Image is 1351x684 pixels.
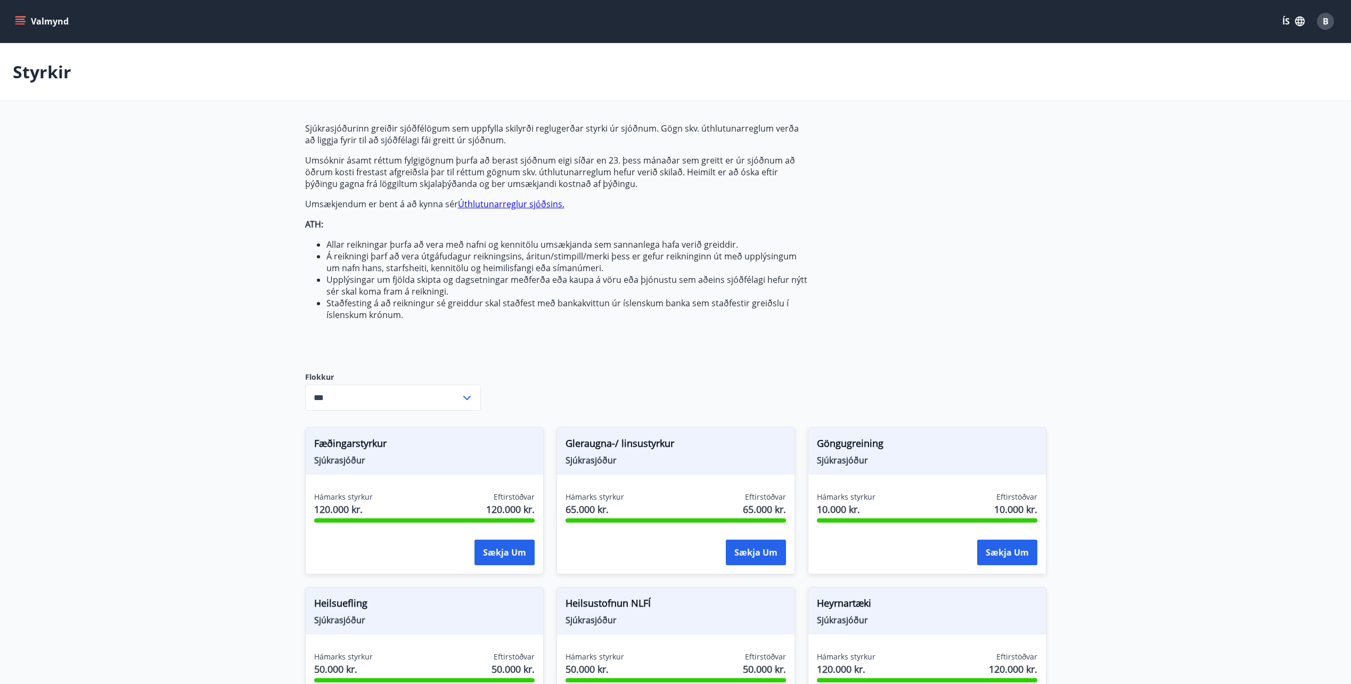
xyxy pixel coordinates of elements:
[305,154,808,190] p: Umsóknir ásamt réttum fylgigögnum þurfa að berast sjóðnum eigi síðar en 23. þess mánaðar sem grei...
[566,614,786,626] span: Sjúkrasjóður
[474,540,535,565] button: Sækja um
[817,502,875,516] span: 10.000 kr.
[13,12,73,31] button: menu
[817,596,1037,614] span: Heyrnartæki
[13,60,71,84] p: Styrkir
[745,652,786,662] span: Eftirstöðvar
[996,492,1037,502] span: Eftirstöðvar
[494,652,535,662] span: Eftirstöðvar
[566,652,624,662] span: Hámarks styrkur
[566,492,624,502] span: Hámarks styrkur
[326,297,808,321] li: Staðfesting á að reikningur sé greiddur skal staðfest með bankakvittun úr íslenskum banka sem sta...
[305,218,323,230] strong: ATH:
[326,274,808,297] li: Upplýsingar um fjölda skipta og dagsetningar meðferða eða kaupa á vöru eða þjónustu sem aðeins sj...
[817,436,1037,454] span: Göngugreining
[817,454,1037,466] span: Sjúkrasjóður
[1323,15,1329,27] span: B
[314,596,535,614] span: Heilsuefling
[566,436,786,454] span: Gleraugna-/ linsustyrkur
[314,492,373,502] span: Hámarks styrkur
[817,662,875,676] span: 120.000 kr.
[314,436,535,454] span: Fæðingarstyrkur
[996,652,1037,662] span: Eftirstöðvar
[458,198,564,210] a: Úthlutunarreglur sjóðsins.
[726,540,786,565] button: Sækja um
[743,502,786,516] span: 65.000 kr.
[486,502,535,516] span: 120.000 kr.
[326,250,808,274] li: Á reikningi þarf að vera útgáfudagur reikningsins, áritun/stimpill/merki þess er gefur reikningin...
[314,652,373,662] span: Hámarks styrkur
[314,502,373,516] span: 120.000 kr.
[566,596,786,614] span: Heilsustofnun NLFÍ
[817,652,875,662] span: Hámarks styrkur
[566,662,624,676] span: 50.000 kr.
[305,198,808,210] p: Umsækjendum er bent á að kynna sér
[745,492,786,502] span: Eftirstöðvar
[994,502,1037,516] span: 10.000 kr.
[566,454,786,466] span: Sjúkrasjóður
[989,662,1037,676] span: 120.000 kr.
[977,540,1037,565] button: Sækja um
[817,614,1037,626] span: Sjúkrasjóður
[314,662,373,676] span: 50.000 kr.
[314,614,535,626] span: Sjúkrasjóður
[817,492,875,502] span: Hámarks styrkur
[1276,12,1311,31] button: ÍS
[743,662,786,676] span: 50.000 kr.
[305,372,481,382] label: Flokkur
[1313,9,1338,34] button: B
[326,239,808,250] li: Allar reikningar þurfa að vera með nafni og kennitölu umsækjanda sem sannanlega hafa verið greiddir.
[566,502,624,516] span: 65.000 kr.
[494,492,535,502] span: Eftirstöðvar
[492,662,535,676] span: 50.000 kr.
[305,123,808,146] p: Sjúkrasjóðurinn greiðir sjóðfélögum sem uppfylla skilyrði reglugerðar styrki úr sjóðnum. Gögn skv...
[314,454,535,466] span: Sjúkrasjóður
